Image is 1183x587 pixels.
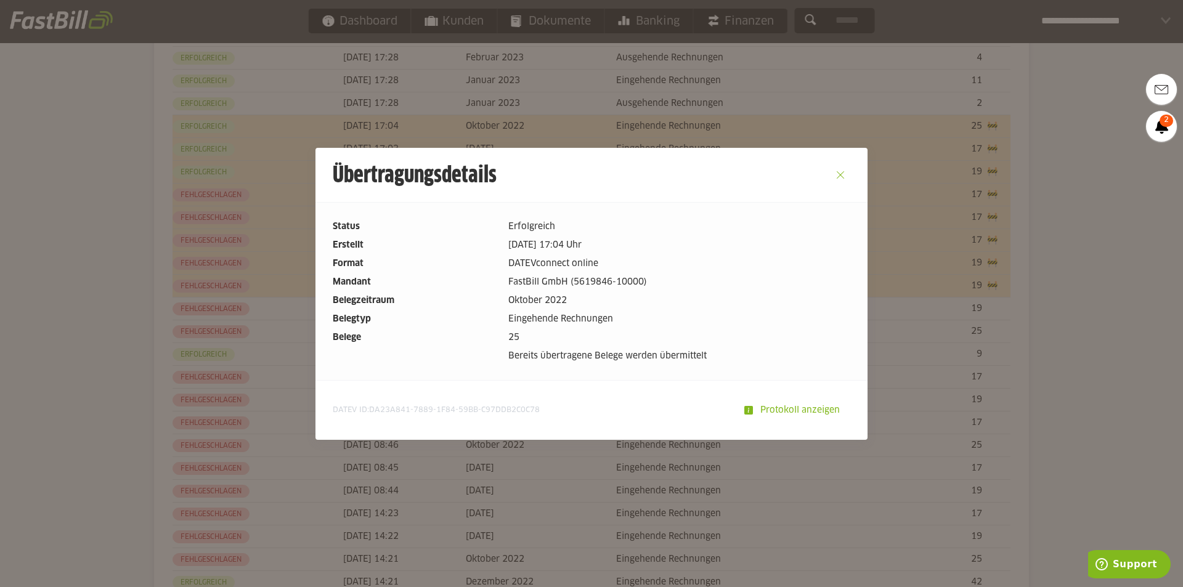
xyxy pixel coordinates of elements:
[508,238,850,252] dd: [DATE] 17:04 Uhr
[508,331,850,344] dd: 25
[508,294,850,307] dd: Oktober 2022
[333,405,540,415] span: DATEV ID:
[508,312,850,326] dd: Eingehende Rechnungen
[333,257,498,270] dt: Format
[333,238,498,252] dt: Erstellt
[508,275,850,289] dd: FastBill GmbH (5619846-10000)
[736,398,850,423] sl-button: Protokoll anzeigen
[333,331,498,344] dt: Belege
[1088,550,1171,581] iframe: Öffnet ein Widget, in dem Sie weitere Informationen finden
[333,294,498,307] dt: Belegzeitraum
[333,275,498,289] dt: Mandant
[369,407,540,414] span: DA23A841-7889-1F84-59BB-C97DDB2C0C78
[508,220,850,233] dd: Erfolgreich
[508,257,850,270] dd: DATEVconnect online
[333,312,498,326] dt: Belegtyp
[333,220,498,233] dt: Status
[1160,115,1173,127] span: 2
[508,349,850,363] dd: Bereits übertragene Belege werden übermittelt
[1146,111,1177,142] a: 2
